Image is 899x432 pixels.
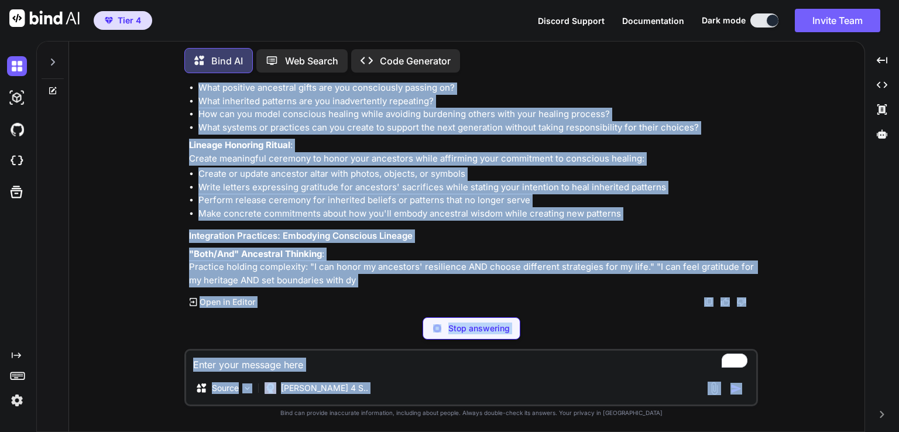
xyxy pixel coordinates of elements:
[198,108,756,121] li: How can you model conscious healing while avoiding burdening others with your healing process?
[7,56,27,76] img: darkChat
[189,248,322,259] strong: "Both/And" Ancestral Thinking
[189,139,290,150] strong: Lineage Honoring Ritual
[7,390,27,410] img: settings
[622,16,684,26] span: Documentation
[189,248,756,287] p: : Practice holding complexity: "I can honor my ancestors' resilience AND choose different strateg...
[198,81,756,95] li: What positive ancestral gifts are you consciously passing on?
[198,121,756,135] li: What systems or practices can you create to support the next generation without taking responsibi...
[622,15,684,27] button: Documentation
[198,194,756,207] li: Perform release ceremony for inherited beliefs or patterns that no longer serve
[200,296,255,308] p: Open in Editor
[189,139,756,165] p: : Create meaningful ceremony to honor your ancestors while affirming your commitment to conscious...
[242,383,252,393] img: Pick Models
[7,119,27,139] img: githubDark
[7,88,27,108] img: darkAi-studio
[380,54,451,68] p: Code Generator
[281,382,368,394] p: [PERSON_NAME] 4 S..
[184,409,758,417] p: Bind can provide inaccurate information, including about people. Always double-check its answers....
[737,297,746,307] img: dislike
[7,151,27,171] img: cloudideIcon
[265,382,276,394] img: Claude 4 Sonnet
[212,382,239,394] p: Source
[94,11,152,30] button: premiumTier 4
[198,167,756,181] li: Create or update ancestor altar with photos, objects, or symbols
[198,207,756,221] li: Make concrete commitments about how you'll embody ancestral wisdom while creating new patterns
[720,297,730,307] img: like
[538,16,605,26] span: Discord Support
[702,15,746,26] span: Dark mode
[730,383,742,395] img: icon
[211,54,243,68] p: Bind AI
[795,9,880,32] button: Invite Team
[704,297,713,307] img: copy
[448,323,510,334] p: Stop answering
[198,181,756,194] li: Write letters expressing gratitude for ancestors' sacrifices while stating your intention to heal...
[285,54,338,68] p: Web Search
[189,229,756,243] h3: Integration Practices: Embodying Conscious Lineage
[9,9,80,27] img: Bind AI
[186,351,756,372] textarea: To enrich screen reader interactions, please activate Accessibility in Grammarly extension settings
[105,17,113,24] img: premium
[198,95,756,108] li: What inherited patterns are you inadvertently repeating?
[118,15,141,26] span: Tier 4
[708,382,721,395] img: attachment
[538,15,605,27] button: Discord Support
